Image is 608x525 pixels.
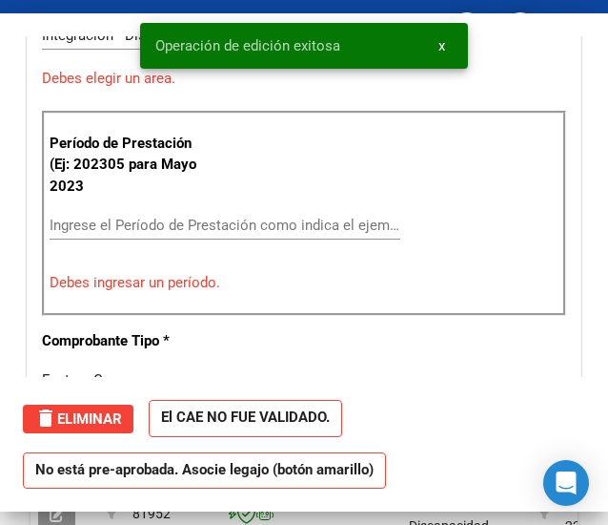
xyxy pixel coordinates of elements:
span: Factura C [42,371,103,388]
strong: El CAE NO FUE VALIDADO. [149,400,342,437]
span: Eliminar [34,410,122,428]
span: Operación de edición exitosa [155,36,340,55]
p: Debes elegir un area. [42,68,566,90]
strong: No está pre-aprobada. Asocie legajo (botón amarillo) [23,452,386,490]
span: ospsip [46,10,107,52]
button: Eliminar [23,405,133,433]
span: x [438,37,445,54]
span: 81952 [132,506,171,521]
button: x [423,29,460,63]
span: - [PERSON_NAME] [107,10,278,52]
span: Integración - Discapacidad [42,27,211,44]
p: Comprobante Tipo * [42,330,199,352]
p: Debes ingresar un período. [50,272,558,294]
p: Período de Prestación (Ej: 202305 para Mayo 2023 [50,133,202,198]
div: Open Intercom Messenger [543,460,589,506]
mat-icon: delete [34,407,57,430]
